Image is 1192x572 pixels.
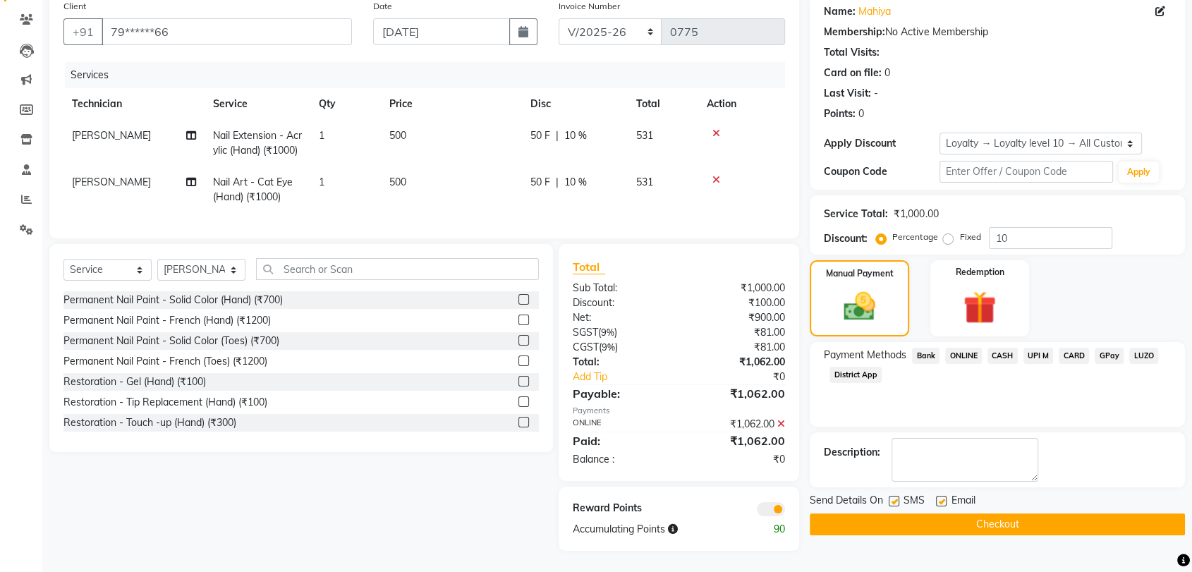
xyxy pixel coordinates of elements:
div: 0 [884,66,890,80]
button: Apply [1119,162,1159,183]
input: Enter Offer / Coupon Code [939,161,1113,183]
div: Total Visits: [824,45,880,60]
div: Points: [824,107,856,121]
span: Send Details On [810,493,883,511]
span: Total [573,260,605,274]
button: +91 [63,18,103,45]
span: Email [951,493,975,511]
div: Reward Points [562,501,679,516]
div: Restoration - Gel (Hand) (₹100) [63,375,206,389]
span: 1 [319,176,324,188]
span: | [556,175,559,190]
div: Service Total: [824,207,888,221]
div: Balance : [562,452,679,467]
span: 9% [602,341,615,353]
div: Sub Total: [562,281,679,296]
div: Net: [562,310,679,325]
div: Name: [824,4,856,19]
input: Search by Name/Mobile/Email/Code [102,18,352,45]
div: Restoration - Tip Replacement (Hand) (₹100) [63,395,267,410]
div: ( ) [562,325,679,340]
span: [PERSON_NAME] [72,129,151,142]
div: Payments [573,405,785,417]
span: [PERSON_NAME] [72,176,151,188]
button: Checkout [810,513,1185,535]
th: Disc [522,88,628,120]
span: CARD [1059,348,1089,364]
div: Membership: [824,25,885,39]
label: Percentage [892,231,937,243]
div: - [874,86,878,101]
div: ₹100.00 [679,296,796,310]
span: 50 F [530,128,550,143]
th: Service [205,88,310,120]
img: _cash.svg [834,288,884,324]
span: District App [829,367,882,383]
div: 0 [858,107,864,121]
div: Permanent Nail Paint - Solid Color (Hand) (₹700) [63,293,283,308]
div: ₹1,062.00 [679,385,796,402]
div: ( ) [562,340,679,355]
div: Paid: [562,432,679,449]
a: Add Tip [562,370,698,384]
th: Action [698,88,785,120]
div: Discount: [824,231,868,246]
span: 531 [636,129,653,142]
div: Discount: [562,296,679,310]
div: Accumulating Points [562,522,738,537]
span: Payment Methods [824,348,906,363]
div: ₹0 [698,370,796,384]
div: Card on file: [824,66,882,80]
label: Redemption [955,266,1004,279]
div: Services [65,62,796,88]
div: ₹900.00 [679,310,796,325]
div: Permanent Nail Paint - French (Hand) (₹1200) [63,313,271,328]
span: Nail Extension - Acrylic (Hand) (₹1000) [213,129,302,157]
div: ONLINE [562,417,679,432]
span: Nail Art - Cat Eye (Hand) (₹1000) [213,176,293,203]
div: ₹1,000.00 [679,281,796,296]
div: ₹1,062.00 [679,417,796,432]
div: Permanent Nail Paint - French (Toes) (₹1200) [63,354,267,369]
div: ₹81.00 [679,325,796,340]
span: | [556,128,559,143]
a: Mahiya [858,4,891,19]
div: Payable: [562,385,679,402]
span: 531 [636,176,653,188]
img: _gift.svg [953,287,1006,328]
span: 10 % [564,175,587,190]
div: Permanent Nail Paint - Solid Color (Toes) (₹700) [63,334,279,348]
span: 500 [389,176,406,188]
span: LUZO [1129,348,1158,364]
div: 90 [737,522,796,537]
div: No Active Membership [824,25,1171,39]
th: Total [628,88,698,120]
span: Bank [912,348,939,364]
div: Last Visit: [824,86,871,101]
div: Coupon Code [824,164,939,179]
span: UPI M [1023,348,1054,364]
th: Technician [63,88,205,120]
div: ₹1,062.00 [679,432,796,449]
input: Search or Scan [256,258,539,280]
div: Apply Discount [824,136,939,151]
div: ₹0 [679,452,796,467]
div: Description: [824,445,880,460]
th: Qty [310,88,381,120]
div: Total: [562,355,679,370]
div: Restoration - Touch -up (Hand) (₹300) [63,415,236,430]
span: CASH [987,348,1018,364]
span: SGST [573,326,598,339]
span: 500 [389,129,406,142]
span: ONLINE [945,348,982,364]
span: SMS [904,493,925,511]
label: Fixed [959,231,980,243]
div: ₹81.00 [679,340,796,355]
span: CGST [573,341,599,353]
label: Manual Payment [826,267,894,280]
div: ₹1,000.00 [894,207,938,221]
th: Price [381,88,522,120]
div: ₹1,062.00 [679,355,796,370]
span: 9% [601,327,614,338]
span: GPay [1095,348,1124,364]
